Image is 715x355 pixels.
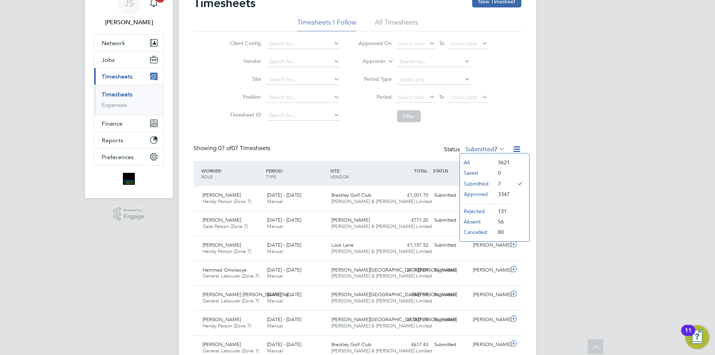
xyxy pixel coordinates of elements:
li: 80 [494,227,510,237]
span: [PERSON_NAME] & [PERSON_NAME] Limited [331,273,432,279]
label: Vendor [228,58,261,64]
span: Manual [267,248,283,254]
span: To [437,92,447,102]
div: £771.20 [393,214,431,226]
span: Handy Person (Zone 7) [203,248,251,254]
span: [PERSON_NAME] [331,217,370,223]
label: Timesheet ID [228,111,261,118]
li: Submitted [460,178,494,189]
span: [PERSON_NAME] & [PERSON_NAME] Limited [331,348,432,354]
li: 0 [494,168,510,178]
span: Manual [267,298,283,304]
li: All Timesheets [375,18,418,31]
div: [PERSON_NAME] [470,264,509,276]
span: Reports [102,137,123,144]
button: Finance [94,115,163,131]
label: Position [228,93,261,100]
span: [DATE] - [DATE] [267,316,301,323]
label: Client Config [228,40,261,47]
span: 07 Timesheets [218,145,270,152]
label: Approver [352,58,385,65]
span: [DATE] - [DATE] [267,217,301,223]
span: Engage [124,213,144,220]
a: Timesheets [102,91,133,98]
label: Period Type [358,76,392,82]
label: Period [358,93,392,100]
div: Submitted [431,214,470,226]
span: [PERSON_NAME] & [PERSON_NAME] Limited [331,323,432,329]
span: Manual [267,323,283,329]
div: £1,157.52 [393,239,431,251]
input: Search for... [266,92,340,103]
div: £617.43 [393,339,431,351]
span: Network [102,39,125,47]
div: 11 [685,330,692,340]
li: Absent [460,216,494,227]
span: [PERSON_NAME] [203,192,241,198]
a: Expenses [102,101,127,108]
div: SITE [328,164,393,183]
li: 131 [494,206,510,216]
span: General Labourer (Zone 1) [203,348,259,354]
span: TOTAL [414,168,428,174]
span: To [437,38,447,48]
span: [DATE] - [DATE] [267,267,301,273]
li: All [460,157,494,168]
span: Select date [451,40,477,47]
span: Manual [267,198,283,205]
span: Gate Person (Zone 7) [203,223,248,229]
span: Select date [398,94,425,101]
div: [PERSON_NAME] [470,339,509,351]
span: / [220,168,222,174]
span: [PERSON_NAME] [PERSON_NAME] Na… [203,291,293,298]
span: [PERSON_NAME][GEOGRAPHIC_DATA][PERSON_NAME] [331,291,457,298]
span: Handy Person (Zone 7) [203,198,251,205]
span: Handy Person (Zone 7) [203,323,251,329]
span: Select date [451,94,477,101]
span: [PERSON_NAME] [203,316,241,323]
span: 7 [494,146,498,153]
span: General Labourer (Zone 7) [203,298,259,304]
input: Search for... [266,110,340,121]
div: Submitted [431,264,470,276]
span: [PERSON_NAME] [203,242,241,248]
span: Julia Scholes [94,18,164,27]
input: Search for... [266,75,340,85]
div: Submitted [431,339,470,351]
button: Preferences [94,149,163,165]
span: Timesheets [102,73,133,80]
div: STATUS [431,164,470,177]
span: [PERSON_NAME] [203,217,241,223]
input: Search for... [266,39,340,49]
input: Search for... [266,57,340,67]
span: Manual [267,223,283,229]
label: Approved On [358,40,392,47]
span: VENDOR [330,174,349,180]
li: 3347 [494,189,510,199]
div: [PERSON_NAME] [470,314,509,326]
li: Cancelled [460,227,494,237]
button: Network [94,35,163,51]
span: Jobs [102,56,115,63]
span: [DATE] - [DATE] [267,192,301,198]
div: Submitted [431,314,470,326]
span: [DATE] - [DATE] [267,341,301,348]
span: TYPE [266,174,276,180]
span: / [339,168,341,174]
span: Brackley Golf Club [331,192,371,198]
span: Preferences [102,153,134,161]
div: £1,103.89 [393,264,431,276]
span: [PERSON_NAME][GEOGRAPHIC_DATA][PERSON_NAME] [331,316,457,323]
span: [PERSON_NAME] & [PERSON_NAME] Limited [331,248,432,254]
span: [DATE] - [DATE] [267,242,301,248]
div: £1,001.70 [393,189,431,202]
span: [PERSON_NAME][GEOGRAPHIC_DATA][PERSON_NAME] [331,267,457,273]
li: 56 [494,216,510,227]
button: Jobs [94,51,163,68]
span: [PERSON_NAME] & [PERSON_NAME] Limited [331,198,432,205]
span: [PERSON_NAME] & [PERSON_NAME] Limited [331,298,432,304]
span: 07 of [218,145,232,152]
span: General Labourer (Zone 7) [203,273,259,279]
div: £1,001.70 [393,314,431,326]
label: Submitted [465,146,505,153]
